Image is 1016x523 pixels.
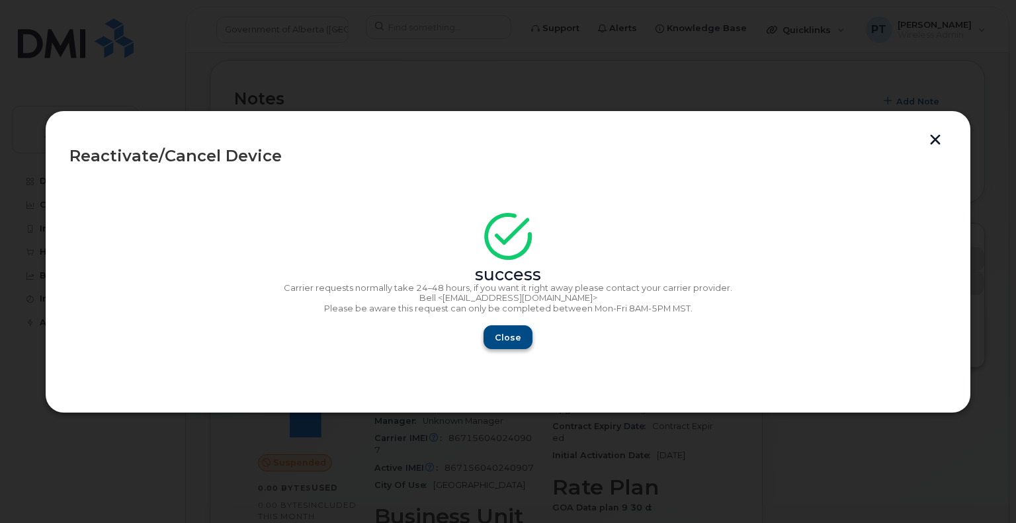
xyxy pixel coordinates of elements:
[69,303,947,314] p: Please be aware this request can only be completed between Mon-Fri 8AM-5PM MST.
[484,325,532,349] button: Close
[495,331,521,344] span: Close
[69,283,947,294] p: Carrier requests normally take 24–48 hours, if you want it right away please contact your carrier...
[69,270,947,280] div: success
[69,148,947,164] div: Reactivate/Cancel Device
[69,293,947,303] p: Bell <[EMAIL_ADDRESS][DOMAIN_NAME]>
